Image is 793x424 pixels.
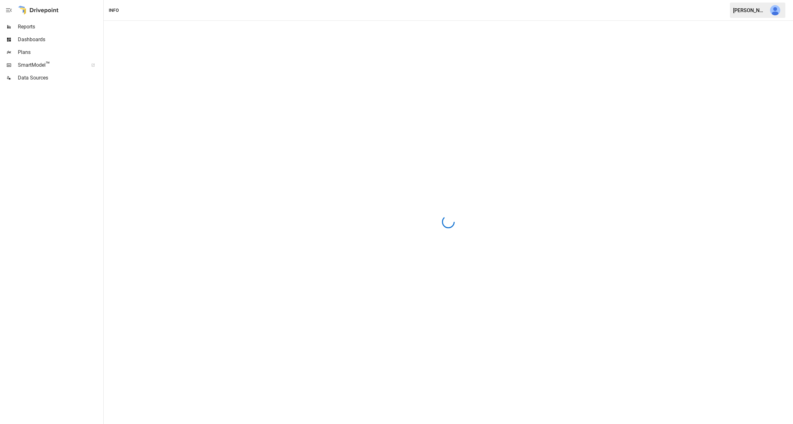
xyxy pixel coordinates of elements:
span: Reports [18,23,102,31]
span: Data Sources [18,74,102,82]
button: James Arthur Smith [766,1,784,19]
span: SmartModel [18,61,84,69]
div: [PERSON_NAME] [733,7,766,13]
span: Dashboards [18,36,102,43]
span: ™ [46,60,50,68]
span: Plans [18,49,102,56]
img: James Arthur Smith [770,5,780,15]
